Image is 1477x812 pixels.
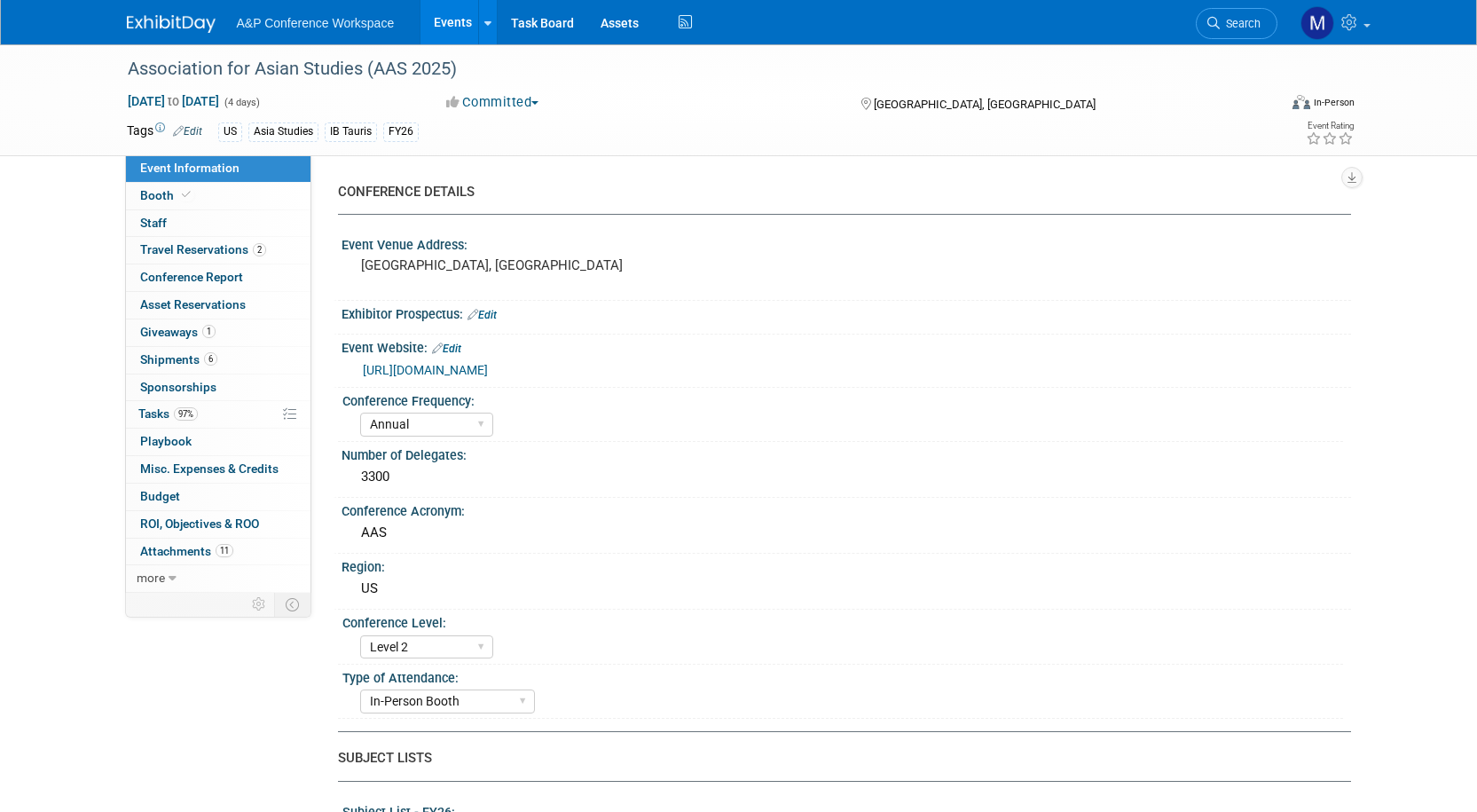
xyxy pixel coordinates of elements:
[126,237,310,264] a: Travel Reservations2
[874,98,1096,111] span: [GEOGRAPHIC_DATA], [GEOGRAPHIC_DATA]
[342,442,1351,464] div: Number of Delegates:
[140,544,233,558] span: Attachments
[126,319,310,346] a: Giveaways1
[126,347,310,374] a: Shipments6
[1306,122,1354,130] div: Event Rating
[140,489,180,503] span: Budget
[126,401,310,428] a: Tasks97%
[126,429,310,455] a: Playbook
[338,183,1338,201] div: CONFERENCE DETAILS
[126,155,310,182] a: Event Information
[218,122,242,141] div: US
[140,297,246,311] span: Asset Reservations
[140,434,192,448] span: Playbook
[126,183,310,209] a: Booth
[165,94,182,108] span: to
[140,216,167,230] span: Staff
[342,610,1343,632] div: Conference Level:
[440,93,546,112] button: Committed
[355,575,1338,603] div: US
[174,407,198,421] span: 97%
[244,593,275,616] td: Personalize Event Tab Strip
[223,97,260,108] span: (4 days)
[355,463,1338,491] div: 3300
[126,210,310,237] a: Staff
[140,188,194,202] span: Booth
[126,539,310,565] a: Attachments11
[1292,95,1310,109] img: Format-Inperson.png
[467,309,497,321] a: Edit
[361,257,742,273] pre: [GEOGRAPHIC_DATA], [GEOGRAPHIC_DATA]
[1313,96,1355,109] div: In-Person
[140,516,259,531] span: ROI, Objectives & ROO
[138,406,198,421] span: Tasks
[126,565,310,592] a: more
[216,544,233,557] span: 11
[127,15,216,33] img: ExhibitDay
[140,352,217,367] span: Shipments
[338,749,1338,768] div: SUBJECT LISTS
[126,511,310,538] a: ROI, Objectives & ROO
[342,388,1343,410] div: Conference Frequency:
[237,16,395,30] span: A&P Conference Workspace
[1196,8,1277,39] a: Search
[383,122,419,141] div: FY26
[342,665,1343,687] div: Type of Attendance:
[122,53,1251,85] div: Association for Asian Studies (AAS 2025)
[182,190,191,200] i: Booth reservation complete
[253,243,266,256] span: 2
[342,232,1351,254] div: Event Venue Address:
[342,301,1351,324] div: Exhibitor Prospectus:
[274,593,310,616] td: Toggle Event Tabs
[342,498,1351,520] div: Conference Acronym:
[248,122,318,141] div: Asia Studies
[202,325,216,338] span: 1
[127,122,202,142] td: Tags
[432,343,461,355] a: Edit
[126,374,310,401] a: Sponsorships
[363,363,488,377] a: [URL][DOMAIN_NAME]
[140,461,279,476] span: Misc. Expenses & Credits
[1173,92,1355,119] div: Event Format
[325,122,377,141] div: IB Tauris
[173,125,202,138] a: Edit
[1300,6,1334,40] img: Mark Lopez
[342,554,1351,576] div: Region:
[126,484,310,510] a: Budget
[140,325,216,339] span: Giveaways
[140,270,243,284] span: Conference Report
[126,264,310,291] a: Conference Report
[137,571,165,585] span: more
[140,161,240,175] span: Event Information
[126,456,310,483] a: Misc. Expenses & Credits
[127,93,220,109] span: [DATE] [DATE]
[204,352,217,366] span: 6
[140,380,216,394] span: Sponsorships
[342,335,1351,358] div: Event Website:
[355,519,1338,547] div: AAS
[140,242,266,256] span: Travel Reservations
[1220,17,1261,30] span: Search
[126,292,310,319] a: Asset Reservations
